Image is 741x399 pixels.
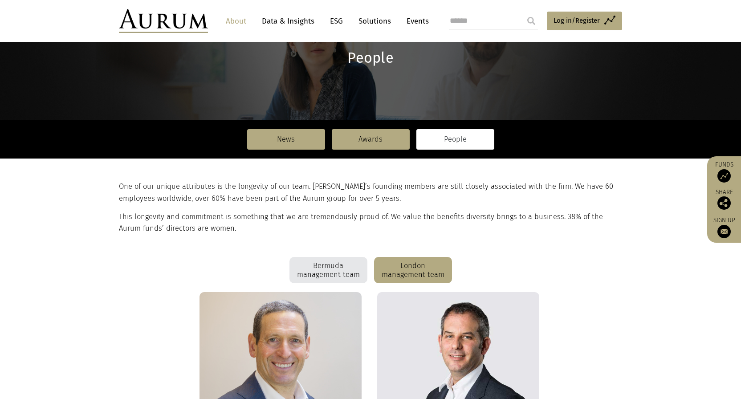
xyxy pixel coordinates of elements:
img: Aurum [119,9,208,33]
a: ESG [326,13,347,29]
a: Events [402,13,429,29]
a: Log in/Register [547,12,622,30]
a: Funds [712,161,737,183]
div: Bermuda management team [289,257,367,284]
span: Log in/Register [554,15,600,26]
img: Access Funds [717,169,731,183]
h1: People [119,49,622,67]
a: People [416,129,494,150]
p: This longevity and commitment is something that we are tremendously proud of. We value the benefi... [119,211,620,235]
div: London management team [374,257,452,284]
a: About [221,13,251,29]
p: One of our unique attributes is the longevity of our team. [PERSON_NAME]’s founding members are s... [119,181,620,204]
a: Sign up [712,216,737,238]
input: Submit [522,12,540,30]
a: Data & Insights [257,13,319,29]
div: Share [712,189,737,210]
a: News [247,129,325,150]
a: Solutions [354,13,395,29]
img: Share this post [717,196,731,210]
img: Sign up to our newsletter [717,225,731,238]
a: Awards [332,129,410,150]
